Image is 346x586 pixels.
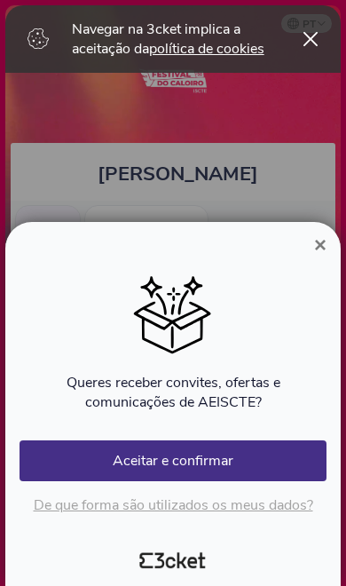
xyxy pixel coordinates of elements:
[20,440,326,481] button: Aceitar e confirmar
[149,39,264,59] a: política de cookies
[20,373,326,412] p: Queres receber convites, ofertas e comunicações de AEISCTE?
[314,233,326,257] span: ×
[72,20,290,59] p: Navegar na 3cket implica a aceitação da
[20,495,326,515] p: De que forma são utilizados os meus dados?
